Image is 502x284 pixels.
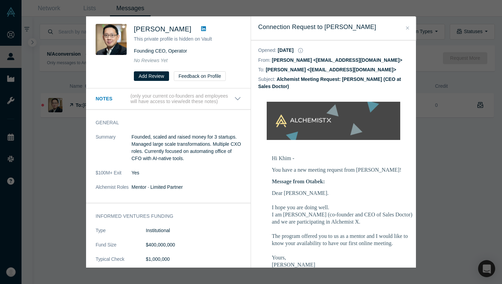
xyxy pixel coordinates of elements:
h3: Informed Ventures funding [96,213,232,220]
p: This private profile is hidden on Vault [134,35,241,43]
dt: Typical Check [96,256,146,270]
dd: [DATE] [278,47,293,53]
dd: Yes [131,169,241,176]
p: Dear [PERSON_NAME]. I hope you are doing well. I am [PERSON_NAME] (co-founder and CEO of Sales Do... [272,189,415,268]
button: Close [404,24,411,32]
p: Founded, scaled and raised money for 3 startups. Managed large scale transformations. Multiple CX... [131,133,241,162]
img: banner-small-topicless-alchx.png [267,102,400,140]
button: Feedback on Profile [174,71,226,81]
dt: Opened : [258,47,277,54]
span: Founding CEO, Operator [134,48,187,54]
span: No Reviews Yet [134,58,168,63]
dd: Mentor · Limited Partner [131,184,241,191]
p: Hi Khim - [272,155,415,162]
dt: To: [258,66,265,73]
button: Notes (only your current co-founders and employees will have access to view/edit these notes) [96,93,241,105]
h3: General [96,119,232,126]
dd: Institutional [146,227,241,234]
dt: Subject: [258,76,276,83]
dd: [PERSON_NAME] <[EMAIL_ADDRESS][DOMAIN_NAME]> [266,67,396,72]
button: Add Review [134,71,169,81]
dd: $1,000,000 [146,256,241,263]
dd: $400,000,000 [146,241,241,248]
dt: Type [96,227,146,241]
p: You have a new meeting request from [PERSON_NAME]! [272,166,415,173]
h3: Notes [96,95,129,102]
dd: Alchemist Meeting Request: [PERSON_NAME] (CEO at Sales Doctor) [258,76,401,89]
dt: Alchemist Roles [96,184,131,198]
dt: Fund Size [96,241,146,256]
b: Message from Otabek: [272,179,325,184]
h3: Connection Request to [PERSON_NAME] [258,23,409,32]
img: Khim Lee's Profile Image [96,24,127,55]
p: (only your current co-founders and employees will have access to view/edit these notes) [130,93,234,105]
span: [PERSON_NAME] [134,25,191,33]
dt: Summary [96,133,131,169]
dd: [PERSON_NAME] <[EMAIL_ADDRESS][DOMAIN_NAME]> [272,57,402,63]
dt: $100M+ Exit [96,169,131,184]
dt: From: [258,57,271,64]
